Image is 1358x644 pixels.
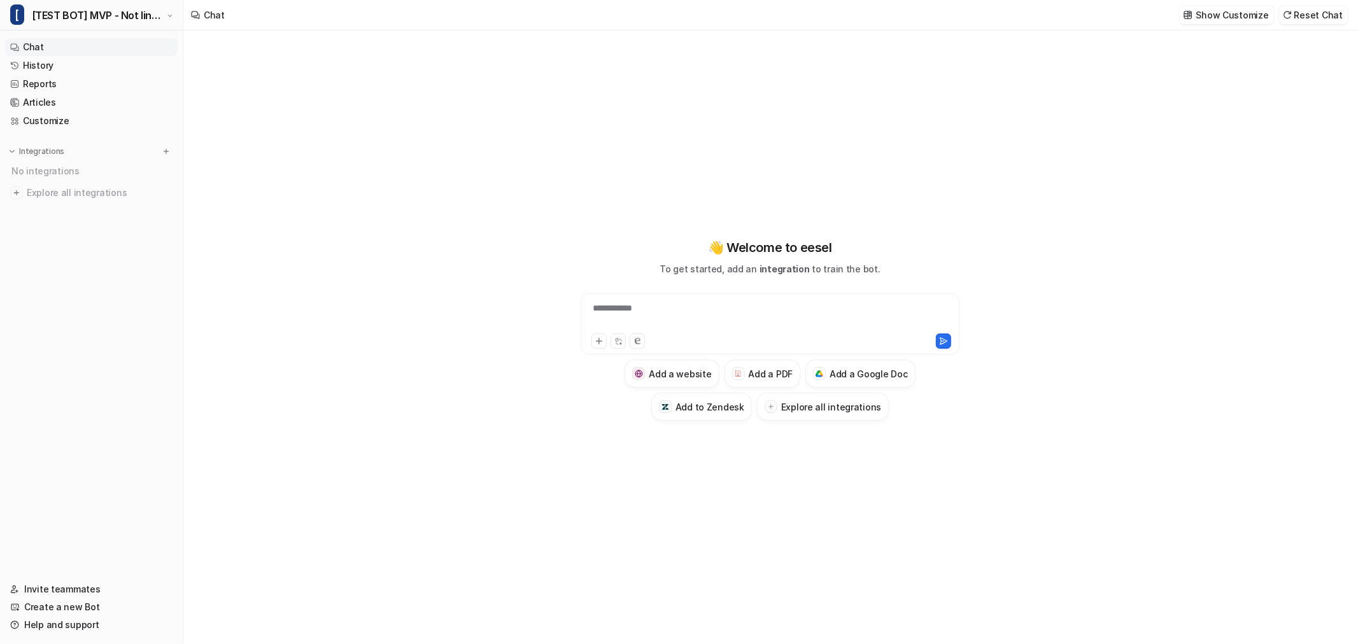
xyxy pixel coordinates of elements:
[635,370,643,378] img: Add a website
[725,360,800,388] button: Add a PDFAdd a PDF
[661,403,670,411] img: Add to Zendesk
[32,6,164,24] span: [TEST BOT] MVP - Not linked to ZenDesk
[5,94,178,111] a: Articles
[10,186,23,199] img: explore all integrations
[1283,10,1292,20] img: reset
[708,238,832,257] p: 👋 Welcome to eesel
[162,147,171,156] img: menu_add.svg
[5,580,178,598] a: Invite teammates
[1196,8,1269,22] p: Show Customize
[1279,6,1348,24] button: Reset Chat
[760,263,810,274] span: integration
[805,360,916,388] button: Add a Google DocAdd a Google Doc
[651,393,752,421] button: Add to ZendeskAdd to Zendesk
[734,370,742,377] img: Add a PDF
[5,145,68,158] button: Integrations
[19,146,64,157] p: Integrations
[10,4,24,25] span: [
[204,8,225,22] div: Chat
[781,400,881,414] h3: Explore all integrations
[625,360,719,388] button: Add a websiteAdd a website
[27,183,173,203] span: Explore all integrations
[5,75,178,93] a: Reports
[649,367,711,381] h3: Add a website
[816,370,824,378] img: Add a Google Doc
[757,393,889,421] button: Explore all integrations
[749,367,793,381] h3: Add a PDF
[5,112,178,130] a: Customize
[5,184,178,202] a: Explore all integrations
[675,400,744,414] h3: Add to Zendesk
[5,598,178,616] a: Create a new Bot
[5,38,178,56] a: Chat
[660,262,880,276] p: To get started, add an to train the bot.
[5,616,178,634] a: Help and support
[830,367,908,381] h3: Add a Google Doc
[5,57,178,74] a: History
[8,147,17,156] img: expand menu
[1184,10,1192,20] img: customize
[8,160,178,181] div: No integrations
[1180,6,1274,24] button: Show Customize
